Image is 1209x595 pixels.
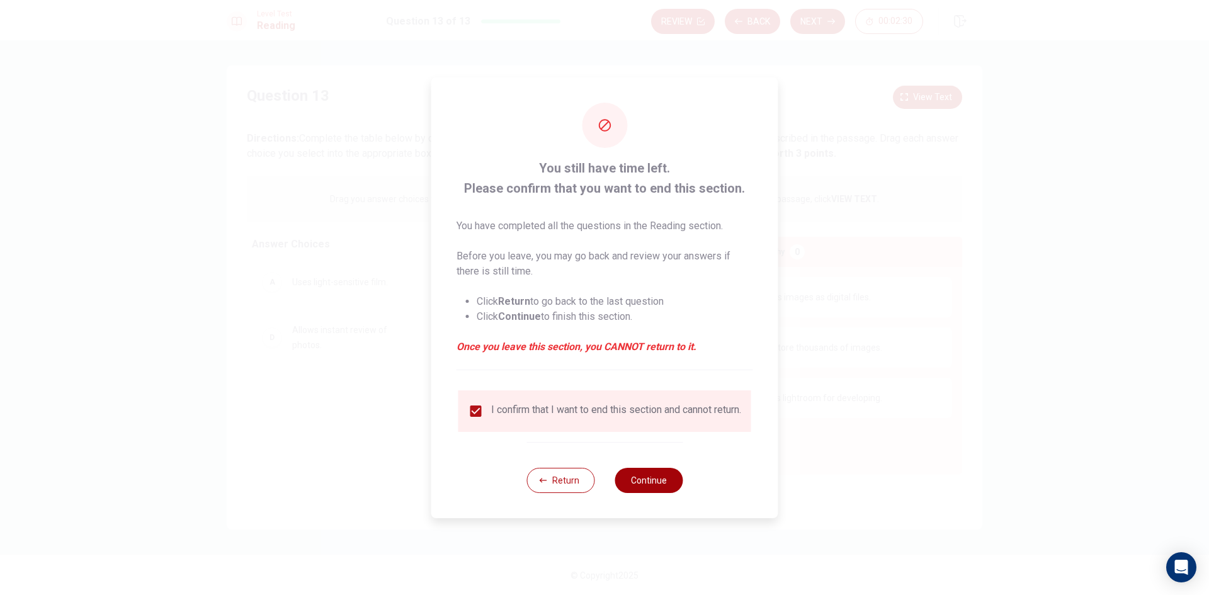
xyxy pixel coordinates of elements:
[457,339,753,354] em: Once you leave this section, you CANNOT return to it.
[498,295,530,307] strong: Return
[457,158,753,198] span: You still have time left. Please confirm that you want to end this section.
[477,294,753,309] li: Click to go back to the last question
[477,309,753,324] li: Click to finish this section.
[615,468,683,493] button: Continue
[491,404,741,419] div: I confirm that I want to end this section and cannot return.
[457,249,753,279] p: Before you leave, you may go back and review your answers if there is still time.
[457,218,753,234] p: You have completed all the questions in the Reading section.
[498,310,541,322] strong: Continue
[1166,552,1196,582] div: Open Intercom Messenger
[526,468,594,493] button: Return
